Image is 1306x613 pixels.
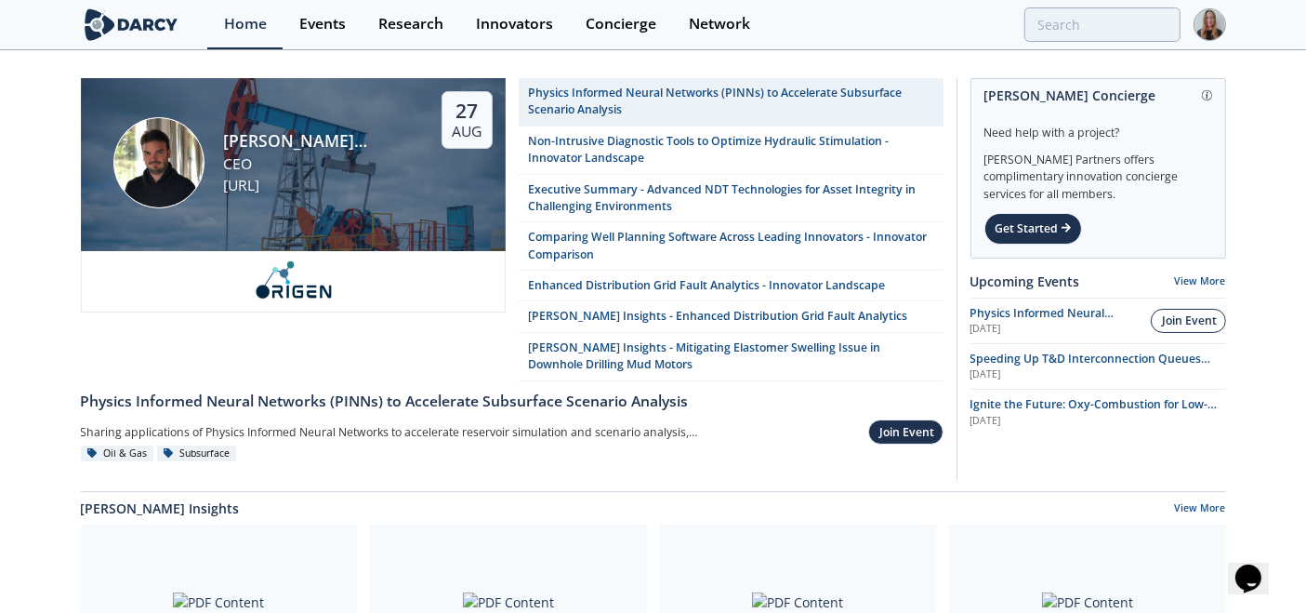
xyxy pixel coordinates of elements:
[81,446,154,462] div: Oil & Gas
[689,17,750,32] div: Network
[519,333,943,381] a: [PERSON_NAME] Insights - Mitigating Elastomer Swelling Issue in Downhole Drilling Mud Motors
[476,17,553,32] div: Innovators
[519,271,943,301] a: Enhanced Distribution Grid Fault Analytics - Innovator Landscape
[519,127,943,175] a: Non-Intrusive Diagnostic Tools to Optimize Hydraulic Stimulation - Innovator Landscape
[970,322,1152,337] div: [DATE]
[984,213,1082,245] div: Get Started
[224,17,267,32] div: Home
[1175,501,1226,518] a: View More
[970,414,1226,429] div: [DATE]
[970,351,1211,383] span: Speeding Up T&D Interconnection Queues with Enhanced Software Solutions
[970,367,1226,382] div: [DATE]
[519,78,943,127] a: Physics Informed Neural Networks (PINNs) to Accelerate Subsurface Scenario Analysis
[984,79,1212,112] div: [PERSON_NAME] Concierge
[81,420,706,446] div: Sharing applications of Physics Informed Neural Networks to accelerate reservoir simulation and s...
[113,117,204,208] img: Ruben Rodriguez Torrado
[519,222,943,271] a: Comparing Well Planning Software Across Leading Innovators - Innovator Comparison
[528,85,933,119] div: Physics Informed Neural Networks (PINNs) to Accelerate Subsurface Scenario Analysis
[970,396,1226,428] a: Ignite the Future: Oxy-Combustion for Low-Carbon Power [DATE]
[970,305,1152,337] a: Physics Informed Neural Networks (PINNs) to Accelerate Subsurface Scenario Analysis [DATE]
[984,112,1212,141] div: Need help with a project?
[1228,539,1287,594] iframe: chat widget
[81,8,182,41] img: logo-wide.svg
[224,175,409,197] div: [URL]
[879,424,934,441] div: Join Event
[868,420,943,445] button: Join Event
[81,499,240,518] a: [PERSON_NAME] Insights
[519,175,943,223] a: Executive Summary - Advanced NDT Technologies for Asset Integrity in Challenging Environments
[224,128,409,153] div: [PERSON_NAME] [PERSON_NAME]
[81,381,943,413] a: Physics Informed Neural Networks (PINNs) to Accelerate Subsurface Scenario Analysis
[1151,309,1225,334] button: Join Event
[519,301,943,332] a: [PERSON_NAME] Insights - Enhanced Distribution Grid Fault Analytics
[970,305,1142,355] span: Physics Informed Neural Networks (PINNs) to Accelerate Subsurface Scenario Analysis
[246,260,340,300] img: origen.ai.png
[1162,313,1217,329] div: Join Event
[452,99,482,123] div: 27
[157,446,237,462] div: Subsurface
[984,141,1212,203] div: [PERSON_NAME] Partners offers complimentary innovation concierge services for all members.
[970,396,1218,429] span: Ignite the Future: Oxy-Combustion for Low-Carbon Power
[970,351,1226,382] a: Speeding Up T&D Interconnection Queues with Enhanced Software Solutions [DATE]
[81,391,943,413] div: Physics Informed Neural Networks (PINNs) to Accelerate Subsurface Scenario Analysis
[1202,90,1212,100] img: information.svg
[586,17,656,32] div: Concierge
[452,123,482,141] div: Aug
[1024,7,1181,42] input: Advanced Search
[224,153,409,176] div: CEO
[970,272,1080,291] a: Upcoming Events
[299,17,346,32] div: Events
[81,78,506,381] a: Ruben Rodriguez Torrado [PERSON_NAME] [PERSON_NAME] CEO [URL] 27 Aug
[1194,8,1226,41] img: Profile
[378,17,443,32] div: Research
[1175,274,1226,287] a: View More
